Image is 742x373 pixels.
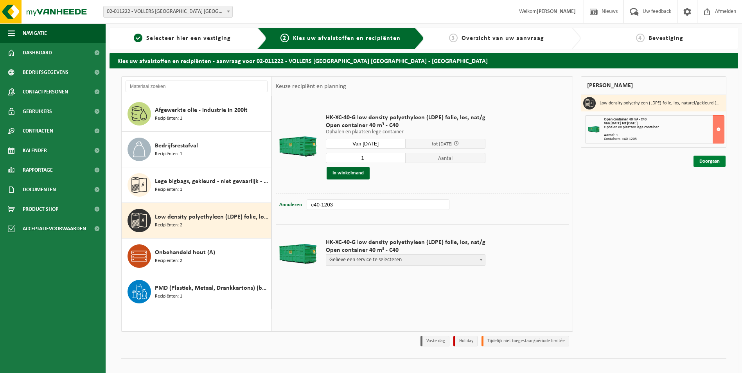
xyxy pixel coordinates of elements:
[604,117,647,122] span: Open container 40 m³ - C40
[327,167,370,179] button: In winkelmand
[122,96,271,132] button: Afgewerkte olie - industrie in 200lt Recipiënten: 1
[604,126,724,129] div: Ophalen en plaatsen lege container
[155,212,269,222] span: Low density polyethyleen (LDPE) folie, los, naturel/gekleurd (80/20)
[23,23,47,43] span: Navigatie
[23,141,47,160] span: Kalender
[23,121,53,141] span: Contracten
[326,129,485,135] p: Ophalen en plaatsen lege container
[453,336,478,346] li: Holiday
[23,102,52,121] span: Gebruikers
[155,186,182,194] span: Recipiënten: 1
[406,153,485,163] span: Aantal
[155,115,182,122] span: Recipiënten: 1
[326,246,485,254] span: Open container 40 m³ - C40
[122,203,271,239] button: Low density polyethyleen (LDPE) folie, los, naturel/gekleurd (80/20) Recipiënten: 2
[104,6,232,17] span: 02-011222 - VOLLERS BELGIUM NV - ANTWERPEN
[693,156,726,167] a: Doorgaan
[23,180,56,199] span: Documenten
[537,9,576,14] strong: [PERSON_NAME]
[326,122,485,129] span: Open container 40 m³ - C40
[155,141,198,151] span: Bedrijfsrestafval
[23,219,86,239] span: Acceptatievoorwaarden
[604,121,638,126] strong: Van [DATE] tot [DATE]
[326,239,485,246] span: HK-XC-40-G low density polyethyleen (LDPE) folie, los, nat/g
[420,336,449,346] li: Vaste dag
[432,142,453,147] span: tot [DATE]
[293,35,401,41] span: Kies uw afvalstoffen en recipiënten
[326,114,485,122] span: HK-XC-40-G low density polyethyleen (LDPE) folie, los, nat/g
[23,199,58,219] span: Product Shop
[326,254,485,266] span: Gelieve een service te selecteren
[462,35,544,41] span: Overzicht van uw aanvraag
[23,82,68,102] span: Contactpersonen
[23,160,53,180] span: Rapportage
[134,34,142,42] span: 1
[122,274,271,309] button: PMD (Plastiek, Metaal, Drankkartons) (bedrijven) Recipiënten: 1
[155,283,269,293] span: PMD (Plastiek, Metaal, Drankkartons) (bedrijven)
[122,167,271,203] button: Lege bigbags, gekleurd - niet gevaarlijk - los Recipiënten: 1
[155,106,248,115] span: Afgewerkte olie - industrie in 200lt
[23,43,52,63] span: Dashboard
[280,34,289,42] span: 2
[636,34,645,42] span: 4
[272,77,350,96] div: Keuze recipiënt en planning
[326,255,485,265] span: Gelieve een service te selecteren
[103,6,233,18] span: 02-011222 - VOLLERS BELGIUM NV - ANTWERPEN
[155,248,215,257] span: Onbehandeld hout (A)
[126,81,268,92] input: Materiaal zoeken
[155,222,182,229] span: Recipiënten: 2
[449,34,458,42] span: 3
[604,133,724,137] div: Aantal: 1
[113,34,251,43] a: 1Selecteer hier een vestiging
[278,199,303,210] button: Annuleren
[155,257,182,265] span: Recipiënten: 2
[110,53,738,68] h2: Kies uw afvalstoffen en recipiënten - aanvraag voor 02-011222 - VOLLERS [GEOGRAPHIC_DATA] [GEOGRA...
[604,137,724,141] div: Containers: c40-1203
[649,35,683,41] span: Bevestiging
[307,199,449,210] input: bv. C10-005
[581,76,726,95] div: [PERSON_NAME]
[326,139,406,149] input: Selecteer datum
[122,132,271,167] button: Bedrijfsrestafval Recipiënten: 1
[146,35,231,41] span: Selecteer hier een vestiging
[600,97,720,109] h3: Low density polyethyleen (LDPE) folie, los, naturel/gekleurd (80/20)
[155,151,182,158] span: Recipiënten: 1
[23,63,68,82] span: Bedrijfsgegevens
[122,239,271,274] button: Onbehandeld hout (A) Recipiënten: 2
[155,177,269,186] span: Lege bigbags, gekleurd - niet gevaarlijk - los
[481,336,569,346] li: Tijdelijk niet toegestaan/période limitée
[279,202,302,207] span: Annuleren
[155,293,182,300] span: Recipiënten: 1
